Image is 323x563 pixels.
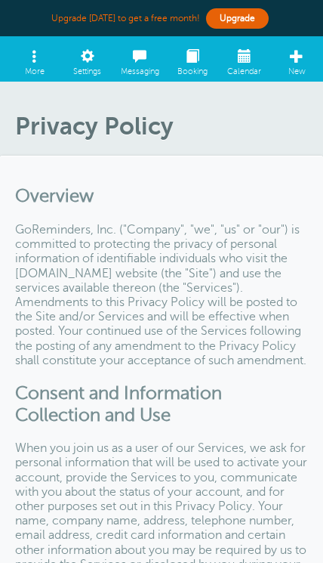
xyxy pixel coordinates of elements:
h2: Overview [15,186,308,208]
a: Upgrade [206,8,269,29]
a: Settings [61,36,113,79]
h1: Privacy Policy [15,112,323,141]
a: More [8,36,61,79]
span: Messaging [121,67,159,76]
span: New [288,67,306,76]
a: Booking [166,36,218,79]
a: Messaging [113,36,165,79]
span: More [25,67,45,76]
span: Calendar [227,67,261,76]
p: GoReminders, Inc. ("Company", "we", "us" or "our") is committed to protecting the privacy of pers... [15,223,308,368]
span: Settings [73,67,101,76]
span: Booking [177,67,208,76]
h2: Consent and Information Collection and Use [15,383,308,427]
a: Calendar [218,36,270,79]
a: New [271,36,323,79]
